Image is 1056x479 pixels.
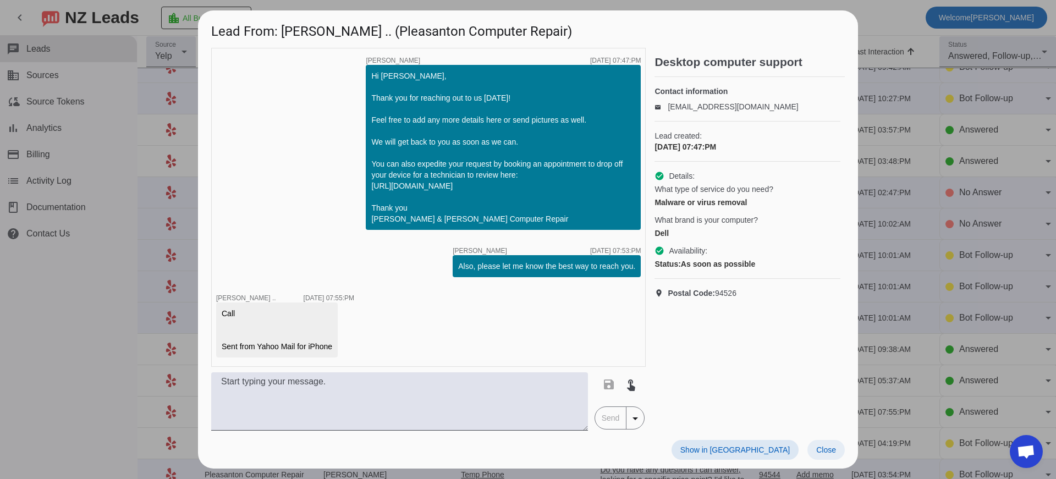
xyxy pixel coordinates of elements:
span: [PERSON_NAME] .. [216,294,276,302]
div: Also, please let me know the best way to reach you.​ [458,261,635,272]
div: Malware or virus removal [654,197,840,208]
div: Open chat [1010,435,1043,468]
div: [DATE] 07:53:PM [590,247,641,254]
span: [PERSON_NAME] [453,247,507,254]
div: [DATE] 07:47:PM [654,141,840,152]
span: 94526 [668,288,736,299]
div: [DATE] 07:47:PM [590,57,641,64]
div: Hi [PERSON_NAME], Thank you for reaching out to us [DATE]! Feel free to add any more details here... [371,70,635,224]
mat-icon: check_circle [654,171,664,181]
h2: Desktop computer support [654,57,845,68]
div: [DATE] 07:55:PM [304,295,354,301]
div: Dell [654,228,840,239]
h4: Contact information [654,86,840,97]
div: Call Sent from Yahoo Mail for iPhone [222,308,332,352]
mat-icon: location_on [654,289,668,298]
mat-icon: check_circle [654,246,664,256]
mat-icon: arrow_drop_down [629,412,642,425]
strong: Status: [654,260,680,268]
span: Availability: [669,245,707,256]
mat-icon: email [654,104,668,109]
mat-icon: touch_app [624,378,637,391]
span: What type of service do you need? [654,184,773,195]
h1: Lead From: [PERSON_NAME] .. (Pleasanton Computer Repair) [198,10,858,47]
span: Show in [GEOGRAPHIC_DATA] [680,445,790,454]
span: Close [816,445,836,454]
div: As soon as possible [654,258,840,269]
span: What brand is your computer? [654,214,758,225]
span: [PERSON_NAME] [366,57,420,64]
a: [EMAIL_ADDRESS][DOMAIN_NAME] [668,102,798,111]
span: Lead created: [654,130,840,141]
strong: Postal Code: [668,289,715,298]
button: Close [807,440,845,460]
span: Details: [669,170,695,181]
button: Show in [GEOGRAPHIC_DATA] [672,440,799,460]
